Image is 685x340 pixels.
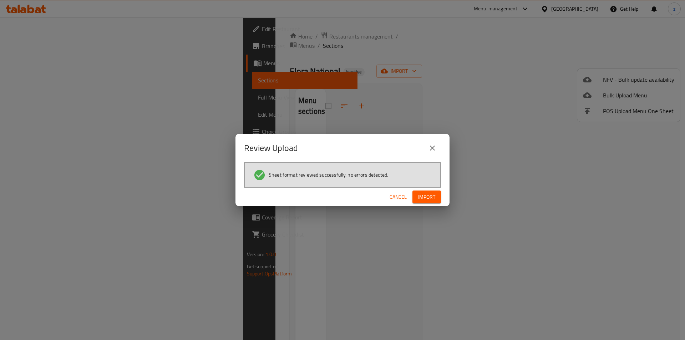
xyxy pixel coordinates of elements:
[412,191,441,204] button: Import
[269,171,388,178] span: Sheet format reviewed successfully, no errors detected.
[390,193,407,202] span: Cancel
[387,191,410,204] button: Cancel
[424,139,441,157] button: close
[418,193,435,202] span: Import
[244,142,298,154] h2: Review Upload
